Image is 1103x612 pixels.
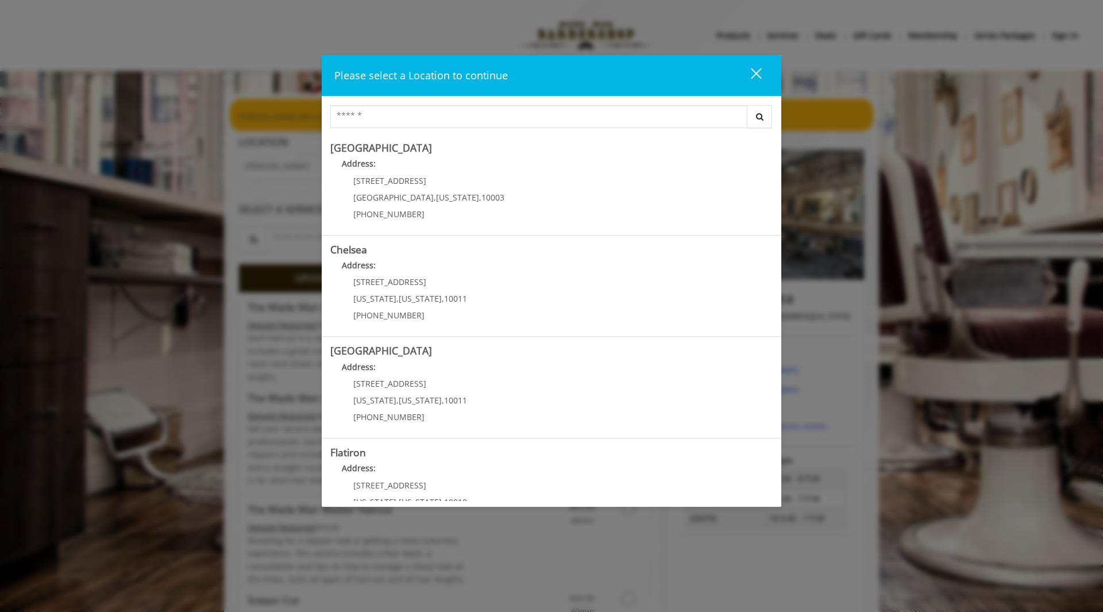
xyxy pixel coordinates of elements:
span: [STREET_ADDRESS] [353,378,426,389]
span: , [434,192,436,203]
span: 10010 [444,496,467,507]
span: [US_STATE] [353,395,396,406]
span: Please select a Location to continue [334,68,508,82]
input: Search Center [330,105,747,128]
span: [PHONE_NUMBER] [353,411,425,422]
span: [GEOGRAPHIC_DATA] [353,192,434,203]
span: 10003 [481,192,504,203]
b: [GEOGRAPHIC_DATA] [330,344,432,357]
span: , [442,496,444,507]
span: [US_STATE] [399,395,442,406]
b: Address: [342,361,376,372]
b: [GEOGRAPHIC_DATA] [330,141,432,155]
b: Address: [342,260,376,271]
span: [US_STATE] [353,496,396,507]
i: Search button [753,113,766,121]
b: Address: [342,463,376,474]
span: , [442,293,444,304]
span: [US_STATE] [436,192,479,203]
span: , [479,192,481,203]
span: , [396,293,399,304]
b: Address: [342,158,376,169]
div: close dialog [738,67,761,84]
span: [PHONE_NUMBER] [353,310,425,321]
span: 10011 [444,395,467,406]
span: , [442,395,444,406]
span: [STREET_ADDRESS] [353,175,426,186]
div: Center Select [330,105,773,134]
span: , [396,496,399,507]
span: [STREET_ADDRESS] [353,480,426,491]
span: [US_STATE] [399,293,442,304]
span: [STREET_ADDRESS] [353,276,426,287]
span: , [396,395,399,406]
span: [US_STATE] [353,293,396,304]
span: [PHONE_NUMBER] [353,209,425,220]
button: close dialog [730,64,769,87]
b: Chelsea [330,243,367,256]
span: 10011 [444,293,467,304]
span: [US_STATE] [399,496,442,507]
b: Flatiron [330,445,366,459]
